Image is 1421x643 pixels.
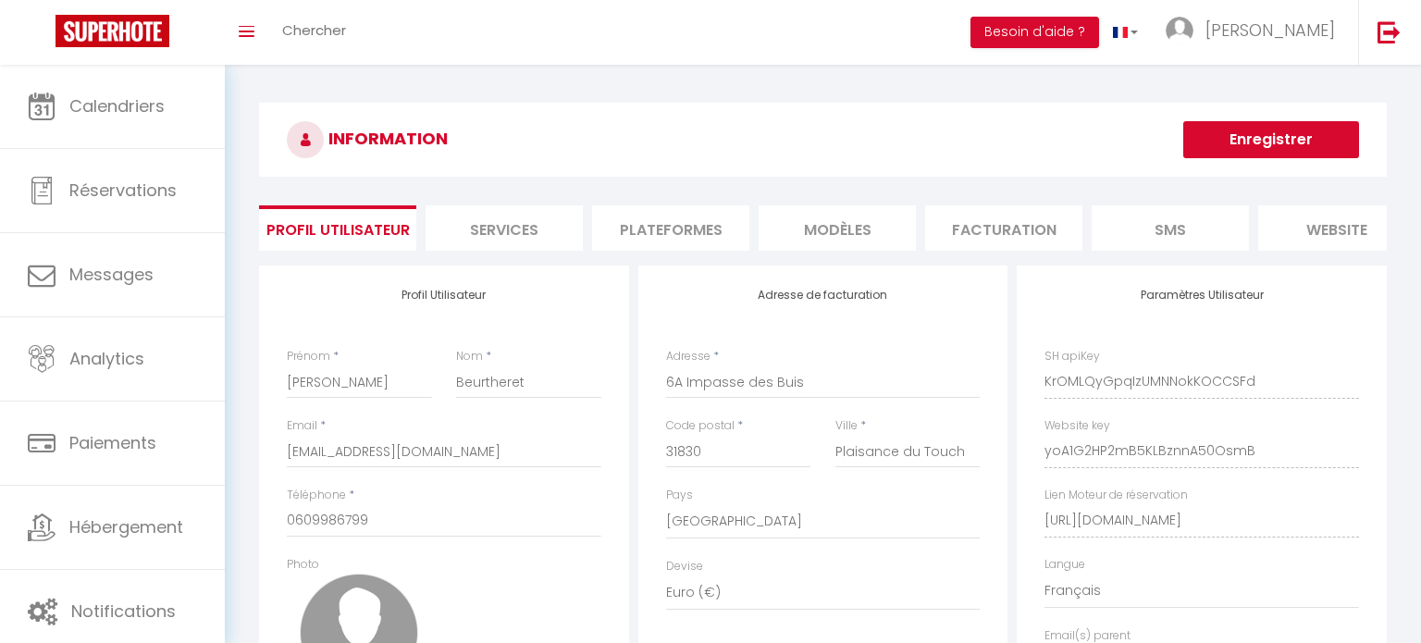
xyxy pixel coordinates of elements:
[1044,487,1188,504] label: Lien Moteur de réservation
[1205,19,1335,42] span: [PERSON_NAME]
[835,417,858,435] label: Ville
[456,348,483,365] label: Nom
[666,558,703,575] label: Devise
[287,348,330,365] label: Prénom
[259,103,1387,177] h3: INFORMATION
[287,417,317,435] label: Email
[287,289,601,302] h4: Profil Utilisateur
[69,515,183,538] span: Hébergement
[970,17,1099,48] button: Besoin d'aide ?
[666,417,735,435] label: Code postal
[69,347,144,370] span: Analytics
[71,600,176,623] span: Notifications
[69,179,177,202] span: Réservations
[259,205,416,251] li: Profil Utilisateur
[666,348,710,365] label: Adresse
[925,205,1082,251] li: Facturation
[69,94,165,117] span: Calendriers
[1183,121,1359,158] button: Enregistrer
[56,15,169,47] img: Super Booking
[1044,417,1110,435] label: Website key
[69,263,154,286] span: Messages
[1044,348,1100,365] label: SH apiKey
[1258,205,1415,251] li: website
[1166,17,1193,44] img: ...
[592,205,749,251] li: Plateformes
[1092,205,1249,251] li: SMS
[1044,556,1085,574] label: Langue
[1044,289,1359,302] h4: Paramètres Utilisateur
[287,487,346,504] label: Téléphone
[666,289,981,302] h4: Adresse de facturation
[282,20,346,40] span: Chercher
[1378,20,1401,43] img: logout
[759,205,916,251] li: MODÈLES
[69,431,156,454] span: Paiements
[287,556,319,574] label: Photo
[426,205,583,251] li: Services
[666,487,693,504] label: Pays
